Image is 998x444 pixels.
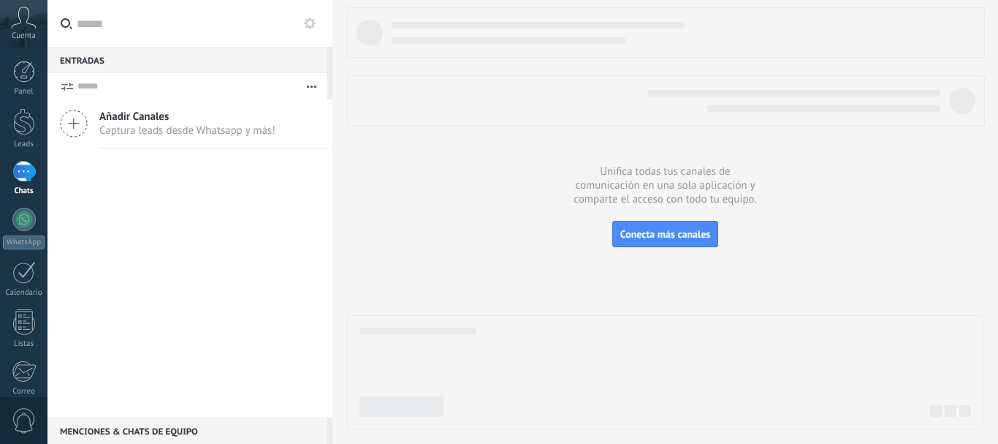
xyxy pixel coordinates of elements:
div: WhatsApp [3,236,45,249]
button: Conecta más canales [612,221,718,247]
span: Añadir Canales [99,110,275,124]
span: Captura leads desde Whatsapp y más! [99,124,275,138]
div: Calendario [3,288,45,298]
div: Entradas [47,47,327,73]
div: Listas [3,339,45,349]
div: Menciones & Chats de equipo [47,418,327,444]
div: Correo [3,387,45,396]
span: Conecta más canales [620,227,710,241]
div: Panel [3,87,45,97]
div: Chats [3,187,45,196]
div: Leads [3,140,45,149]
span: Cuenta [12,31,36,41]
